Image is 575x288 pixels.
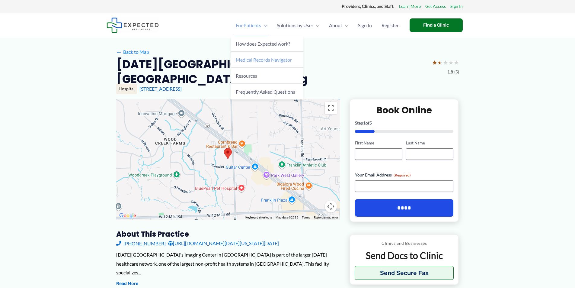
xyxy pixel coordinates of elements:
span: 1.8 [447,68,453,76]
strong: Providers, Clinics, and Staff: [342,4,395,9]
a: For PatientsMenu Toggle [231,15,272,36]
a: Resources [231,68,303,84]
button: Read More [116,280,138,287]
span: Menu Toggle [261,15,267,36]
button: Send Secure Fax [355,266,454,280]
span: About [329,15,342,36]
p: Send Docs to Clinic [355,250,454,261]
img: Google [118,212,138,220]
span: Menu Toggle [313,15,319,36]
button: Map camera controls [325,200,337,212]
span: (Required) [394,173,411,177]
span: 5 [369,120,372,125]
h2: Book Online [355,104,454,116]
a: Sign In [450,2,463,10]
label: Your Email Address [355,172,454,178]
div: Hospital [116,84,137,94]
a: Get Access [425,2,446,10]
span: ★ [437,57,443,68]
a: [STREET_ADDRESS] [139,86,182,92]
span: ★ [432,57,437,68]
a: Medical Records Navigator [231,52,303,68]
button: Toggle fullscreen view [325,102,337,114]
label: Last Name [406,140,453,146]
span: Register [382,15,399,36]
a: How does Expected work? [231,36,303,52]
span: ★ [448,57,454,68]
p: Clinics and Businesses [355,239,454,247]
span: Medical Records Navigator [236,57,292,63]
a: Learn More [399,2,421,10]
span: (5) [454,68,459,76]
a: Solutions by UserMenu Toggle [272,15,324,36]
button: Keyboard shortcuts [245,215,272,220]
span: Frequently Asked Questions [236,89,295,95]
span: Solutions by User [277,15,313,36]
label: First Name [355,140,402,146]
h2: [DATE][GEOGRAPHIC_DATA] – [GEOGRAPHIC_DATA] – Imaging [116,57,427,87]
a: ←Back to Map [116,47,149,57]
span: Menu Toggle [342,15,348,36]
nav: Primary Site Navigation [231,15,404,36]
span: How does Expected work? [236,41,290,47]
span: Map data ©2025 [276,216,298,219]
span: ★ [443,57,448,68]
span: Resources [236,73,257,79]
a: Report a map error [314,216,338,219]
a: [PHONE_NUMBER] [116,239,166,248]
span: Sign In [358,15,372,36]
a: [URL][DOMAIN_NAME][DATE][US_STATE][DATE] [168,239,279,248]
a: Register [377,15,404,36]
h3: About this practice [116,229,340,239]
a: Frequently Asked Questions [231,84,303,99]
span: 1 [363,120,366,125]
div: [DATE][GEOGRAPHIC_DATA]'s Imaging Center in [GEOGRAPHIC_DATA] is part of the larger [DATE] health... [116,250,340,277]
img: Expected Healthcare Logo - side, dark font, small [107,18,159,33]
a: Terms (opens in new tab) [302,216,310,219]
a: Sign In [353,15,377,36]
span: ← [116,49,122,55]
span: For Patients [236,15,261,36]
span: ★ [454,57,459,68]
a: Open this area in Google Maps (opens a new window) [118,212,138,220]
a: Find a Clinic [410,18,463,32]
p: Step of [355,121,454,125]
a: AboutMenu Toggle [324,15,353,36]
